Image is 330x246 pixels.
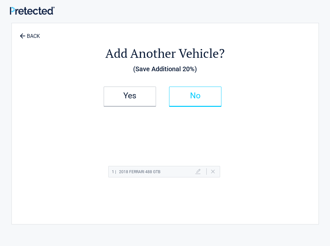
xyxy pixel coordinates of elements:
h2: Add Another Vehicle? [48,45,283,62]
h2: Yes [111,93,149,98]
a: Delete [211,170,215,173]
h2: 2018 FERRARI 488 GTB [112,168,160,176]
h2: No [176,93,215,98]
h3: (Save Additional 20%) [48,63,283,74]
span: 1 | [112,170,116,174]
a: BACK [18,27,41,39]
img: Main Logo [10,7,55,15]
